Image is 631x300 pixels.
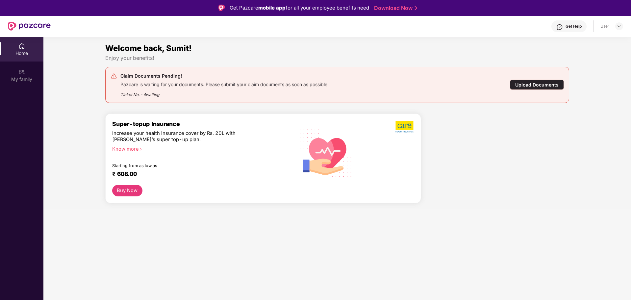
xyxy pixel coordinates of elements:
img: svg+xml;base64,PHN2ZyBpZD0iSG9tZSIgeG1sbnM9Imh0dHA6Ly93d3cudzMub3JnLzIwMDAvc3ZnIiB3aWR0aD0iMjAiIG... [18,43,25,49]
div: Get Help [566,24,582,29]
div: Claim Documents Pending! [120,72,329,80]
div: Upload Documents [510,80,564,90]
div: Know more [112,146,285,151]
a: Download Now [374,5,415,12]
div: Enjoy your benefits! [105,55,569,62]
img: Stroke [415,5,417,12]
img: svg+xml;base64,PHN2ZyB3aWR0aD0iMjAiIGhlaWdodD0iMjAiIHZpZXdCb3g9IjAgMCAyMCAyMCIgZmlsbD0ibm9uZSIgeG... [18,69,25,75]
img: svg+xml;base64,PHN2ZyBpZD0iSGVscC0zMngzMiIgeG1sbnM9Imh0dHA6Ly93d3cudzMub3JnLzIwMDAvc3ZnIiB3aWR0aD... [556,24,563,30]
div: Starting from as low as [112,163,261,168]
div: Get Pazcare for all your employee benefits need [230,4,369,12]
div: Pazcare is waiting for your documents. Please submit your claim documents as soon as possible. [120,80,329,87]
img: Logo [218,5,225,11]
button: Buy Now [112,185,142,196]
img: b5dec4f62d2307b9de63beb79f102df3.png [395,120,414,133]
div: Super-topup Insurance [112,120,289,127]
div: ₹ 608.00 [112,170,282,178]
div: User [600,24,609,29]
img: svg+xml;base64,PHN2ZyB4bWxucz0iaHR0cDovL3d3dy53My5vcmcvMjAwMC9zdmciIHdpZHRoPSIyNCIgaGVpZ2h0PSIyNC... [111,73,117,79]
div: Ticket No. - Awaiting [120,87,329,98]
strong: mobile app [258,5,286,11]
img: New Pazcare Logo [8,22,51,31]
img: svg+xml;base64,PHN2ZyBpZD0iRHJvcGRvd24tMzJ4MzIiIHhtbG5zPSJodHRwOi8vd3d3LnczLm9yZy8yMDAwL3N2ZyIgd2... [617,24,622,29]
div: Increase your health insurance cover by Rs. 20L with [PERSON_NAME]’s super top-up plan. [112,130,260,143]
span: right [139,147,142,151]
img: svg+xml;base64,PHN2ZyB4bWxucz0iaHR0cDovL3d3dy53My5vcmcvMjAwMC9zdmciIHhtbG5zOnhsaW5rPSJodHRwOi8vd3... [294,121,357,185]
span: Welcome back, Sumit! [105,43,192,53]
